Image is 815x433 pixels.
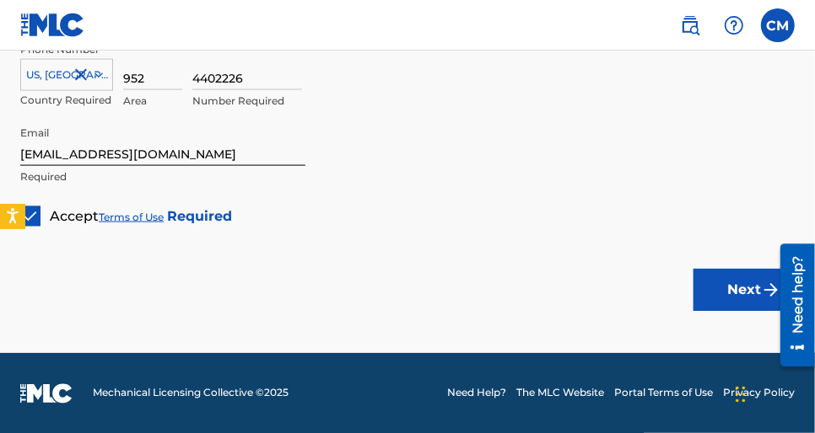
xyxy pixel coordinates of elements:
a: Need Help? [447,386,506,401]
div: Drag [736,369,746,420]
img: logo [20,383,73,404]
a: Terms of Use [99,211,164,223]
img: search [680,15,700,35]
img: f7272a7cc735f4ea7f67.svg [761,280,781,300]
p: Country Required [20,93,113,108]
iframe: Resource Center [768,238,815,373]
iframe: Chat Widget [731,352,815,433]
div: Help [717,8,751,42]
button: Next [694,269,795,311]
a: Public Search [673,8,707,42]
a: The MLC Website [516,386,604,401]
img: help [724,15,744,35]
span: Accept [50,208,99,224]
a: Portal Terms of Use [614,386,713,401]
a: Privacy Policy [723,386,795,401]
p: Required [20,169,305,184]
p: Area [123,94,182,109]
strong: Required [167,208,232,224]
span: Mechanical Licensing Collective © 2025 [93,386,289,401]
img: checkbox [22,208,39,225]
img: MLC Logo [20,13,85,37]
div: User Menu [761,8,795,42]
p: Number Required [192,94,302,109]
